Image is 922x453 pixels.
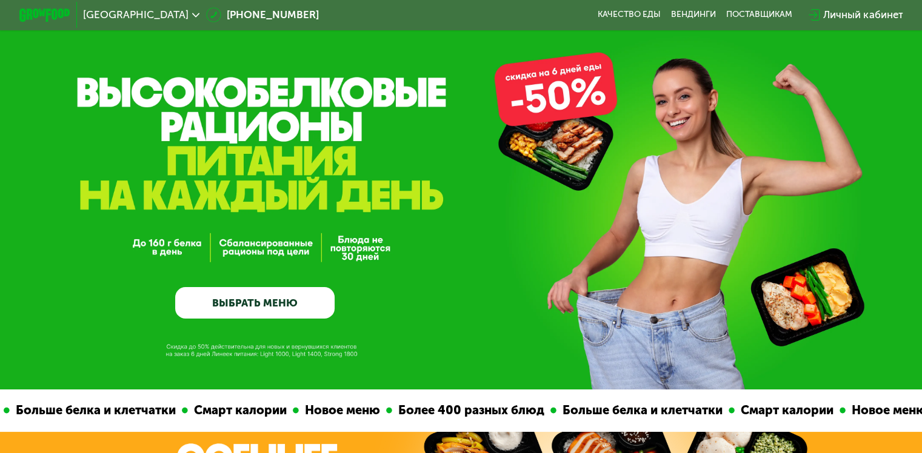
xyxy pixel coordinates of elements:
[206,7,319,22] a: [PHONE_NUMBER]
[553,401,726,420] div: Больше белка и клетчатки
[185,401,290,420] div: Смарт калории
[7,401,179,420] div: Больше белка и клетчатки
[726,10,792,20] div: поставщикам
[175,287,335,319] a: ВЫБРАТЬ МЕНЮ
[671,10,716,20] a: Вендинги
[296,401,383,420] div: Новое меню
[389,401,547,420] div: Более 400 разных блюд
[598,10,661,20] a: Качество еды
[732,401,837,420] div: Смарт калории
[823,7,903,22] div: Личный кабинет
[83,10,189,20] span: [GEOGRAPHIC_DATA]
